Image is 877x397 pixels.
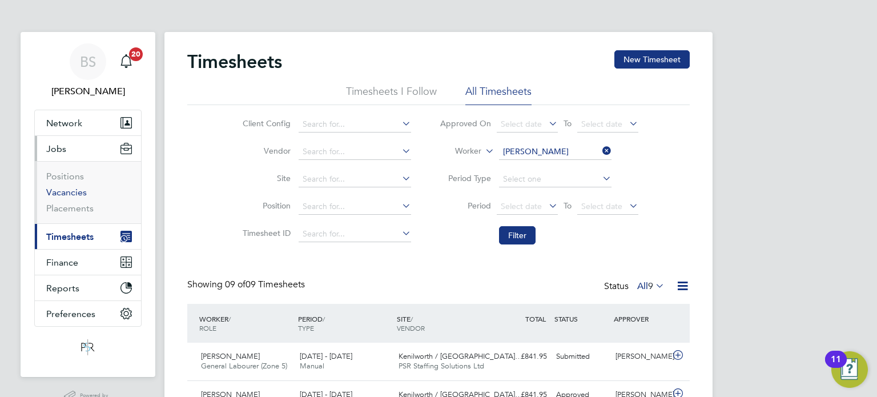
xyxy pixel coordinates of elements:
[499,226,536,244] button: Filter
[201,361,287,371] span: General Labourer (Zone 5)
[648,280,653,292] span: 9
[35,275,141,300] button: Reports
[225,279,246,290] span: 09 of
[196,308,295,338] div: WORKER
[581,119,622,129] span: Select date
[397,323,425,332] span: VENDOR
[129,47,143,61] span: 20
[323,314,325,323] span: /
[560,198,575,213] span: To
[35,224,141,249] button: Timesheets
[201,351,260,361] span: [PERSON_NAME]
[831,359,841,374] div: 11
[637,280,665,292] label: All
[35,161,141,223] div: Jobs
[611,308,670,329] div: APPROVER
[499,171,612,187] input: Select one
[581,201,622,211] span: Select date
[239,228,291,238] label: Timesheet ID
[295,308,394,338] div: PERIOD
[46,143,66,154] span: Jobs
[300,351,352,361] span: [DATE] - [DATE]
[187,50,282,73] h2: Timesheets
[300,361,324,371] span: Manual
[430,146,481,157] label: Worker
[440,200,491,211] label: Period
[604,279,667,295] div: Status
[35,136,141,161] button: Jobs
[80,54,96,69] span: BS
[34,43,142,98] a: BS[PERSON_NAME]
[501,119,542,129] span: Select date
[394,308,493,338] div: SITE
[78,338,98,356] img: psrsolutions-logo-retina.png
[115,43,138,80] a: 20
[465,85,532,105] li: All Timesheets
[46,257,78,268] span: Finance
[239,200,291,211] label: Position
[46,118,82,129] span: Network
[560,116,575,131] span: To
[35,301,141,326] button: Preferences
[46,283,79,294] span: Reports
[611,347,670,366] div: [PERSON_NAME]
[552,308,611,329] div: STATUS
[298,323,314,332] span: TYPE
[35,250,141,275] button: Finance
[299,117,411,133] input: Search for...
[46,203,94,214] a: Placements
[239,146,291,156] label: Vendor
[299,199,411,215] input: Search for...
[831,351,868,388] button: Open Resource Center, 11 new notifications
[525,314,546,323] span: TOTAL
[501,201,542,211] span: Select date
[46,187,87,198] a: Vacancies
[299,226,411,242] input: Search for...
[21,32,155,377] nav: Main navigation
[225,279,305,290] span: 09 Timesheets
[46,231,94,242] span: Timesheets
[614,50,690,69] button: New Timesheet
[239,118,291,129] label: Client Config
[46,171,84,182] a: Positions
[346,85,437,105] li: Timesheets I Follow
[552,347,611,366] div: Submitted
[411,314,413,323] span: /
[299,144,411,160] input: Search for...
[499,144,612,160] input: Search for...
[299,171,411,187] input: Search for...
[399,351,522,361] span: Kenilworth / [GEOGRAPHIC_DATA]…
[492,347,552,366] div: £841.95
[199,323,216,332] span: ROLE
[440,173,491,183] label: Period Type
[187,279,307,291] div: Showing
[239,173,291,183] label: Site
[399,361,484,371] span: PSR Staffing Solutions Ltd
[46,308,95,319] span: Preferences
[228,314,231,323] span: /
[35,110,141,135] button: Network
[34,85,142,98] span: Beth Seddon
[440,118,491,129] label: Approved On
[34,338,142,356] a: Go to home page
